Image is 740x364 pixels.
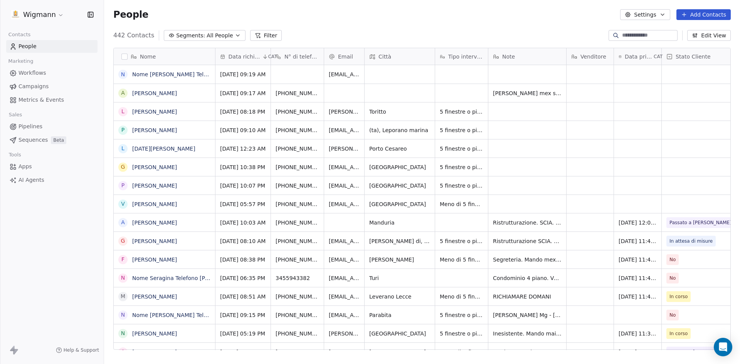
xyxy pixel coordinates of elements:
a: [PERSON_NAME] [132,349,177,355]
span: [DATE] 08:10 AM [220,237,266,245]
span: Passato a [PERSON_NAME] [669,219,732,226]
div: Data richiestaCAT [215,48,271,65]
span: Ristrutturazione. SCIA. 2 casa. Attualmente legno. 7 INFISSI CIRCA. E' necessario lo smaltimento.... [493,219,562,226]
div: G [121,237,125,245]
a: [PERSON_NAME] [132,90,177,96]
span: [GEOGRAPHIC_DATA] [369,348,430,356]
span: RICHIAMARE DOMANI [493,293,562,300]
span: [DATE] 09:15 PM [220,311,266,319]
span: Nome [140,53,156,60]
span: No [669,274,676,282]
div: N [121,274,125,282]
span: Sequences [18,136,48,144]
span: [DATE] 12:23 AM [220,145,266,153]
a: [PERSON_NAME] [132,201,177,207]
div: N [121,311,125,319]
span: 5 finestre o più di 5 [440,145,483,153]
a: [PERSON_NAME] [132,127,177,133]
a: [PERSON_NAME] [132,330,177,337]
div: A [121,89,125,97]
span: No [669,256,676,263]
img: 1630668995401.jpeg [11,10,20,19]
span: Data primo contatto [625,53,652,60]
span: Condominio 4 piano. Vetrata per coprire balcone. Vuole spendere poco. [493,274,562,282]
span: [PHONE_NUMBER] [276,108,319,116]
span: Meno di 5 finestre [440,293,483,300]
div: Città [365,48,435,65]
span: [DATE] 08:51 AM [220,293,266,300]
span: [EMAIL_ADDRESS][DOMAIN_NAME] [329,70,360,78]
button: Settings [620,9,670,20]
a: Nome [PERSON_NAME] Telefono [PHONE_NUMBER] Città Parabita Email [EMAIL_ADDRESS][DOMAIN_NAME] Trat... [132,312,735,318]
span: 5 finestre o più di 5 [440,182,483,190]
span: AI Agents [18,176,44,184]
span: [EMAIL_ADDRESS][DOMAIN_NAME] [329,348,360,356]
span: [EMAIL_ADDRESS][DOMAIN_NAME] [329,293,360,300]
span: Parabita [369,311,430,319]
span: [EMAIL_ADDRESS][DOMAIN_NAME] [329,126,360,134]
span: [PHONE_NUMBER] [276,330,319,337]
a: [PERSON_NAME] [132,164,177,170]
span: In corso [669,330,688,337]
span: CAT [268,54,277,60]
div: Email [324,48,364,65]
div: Note [488,48,566,65]
a: Help & Support [56,347,99,353]
button: Filter [250,30,282,41]
span: [PHONE_NUMBER] [276,182,319,190]
span: [DATE] 11:38 AM [619,330,657,337]
span: 3455943382 [276,274,319,282]
span: [DATE] 09:19 AM [220,70,266,78]
span: sostit 3-4 ora legno -- pvc noce scuro solo infissi - casa indipend piano terra -- lama -- primo ... [493,348,562,356]
span: [DATE] 05:19 PM [220,330,266,337]
span: [PHONE_NUMBER] [276,200,319,208]
span: Segreteria. Mando mex. Rispondono al messaggio dicendo che hanno già risolto. [493,256,562,263]
div: P [121,126,124,134]
span: [GEOGRAPHIC_DATA] [369,182,430,190]
div: Venditore [567,48,614,65]
div: P [121,181,124,190]
span: [PERSON_NAME][EMAIL_ADDRESS][PERSON_NAME][DOMAIN_NAME] [329,145,360,153]
a: Apps [6,160,98,173]
a: Pipelines [6,120,98,133]
span: [PHONE_NUMBER] [276,293,319,300]
a: [PERSON_NAME] [132,257,177,263]
span: All People [207,32,233,40]
span: [PHONE_NUMBER] [276,348,319,356]
span: People [113,9,148,20]
span: 5 finestre o più di 5 [440,163,483,171]
a: AI Agents [6,174,98,186]
span: Tipo intervento [448,53,483,60]
div: Nome [114,48,215,65]
span: Tools [5,149,24,161]
span: Passato a [PERSON_NAME] [669,348,732,356]
span: No [669,311,676,319]
a: [PERSON_NAME] [132,238,177,244]
span: [PHONE_NUMBER] [276,163,319,171]
div: L [121,107,124,116]
span: [DATE] 08:38 PM [220,256,266,263]
div: A [121,348,125,356]
span: Segments: [176,32,205,40]
a: [PERSON_NAME] [132,183,177,189]
span: [EMAIL_ADDRESS][DOMAIN_NAME] [329,163,360,171]
a: Campaigns [6,80,98,93]
span: [DATE] 11:56 AM [619,348,657,356]
span: Leverano Lecce [369,293,430,300]
span: Contacts [5,29,34,40]
span: In corso [669,293,688,300]
span: 442 Contacts [113,31,154,40]
div: grid [114,65,215,350]
span: [PERSON_NAME] di, [GEOGRAPHIC_DATA] [369,237,430,245]
span: [DATE] 08:18 PM [220,108,266,116]
div: Open Intercom Messenger [714,338,732,356]
span: (ta), Leporano marina [369,126,430,134]
div: N [121,70,125,79]
span: In attesa di misure [669,237,713,245]
span: Meno di 5 finestre [440,348,483,356]
div: N° di telefono [271,48,324,65]
span: [PHONE_NUMBER] [276,311,319,319]
span: Campaigns [18,82,49,91]
span: Workflows [18,69,46,77]
div: Data primo contattoCAT [614,48,661,65]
